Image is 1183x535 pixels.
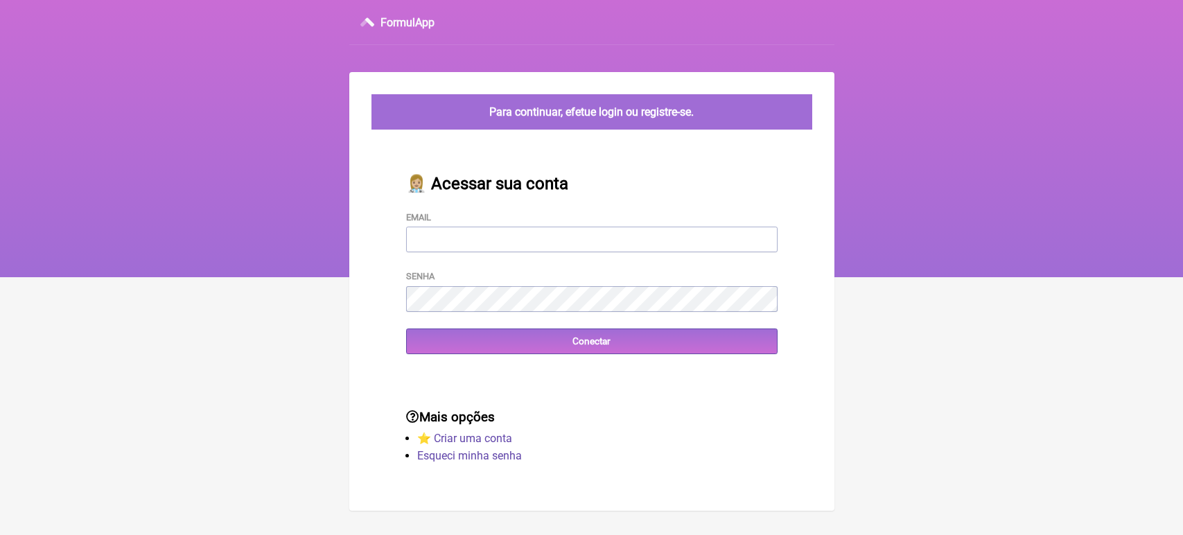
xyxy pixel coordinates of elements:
[406,212,431,222] label: Email
[371,94,812,130] div: Para continuar, efetue login ou registre-se.
[406,328,778,354] input: Conectar
[417,449,522,462] a: Esqueci minha senha
[406,174,778,193] h2: 👩🏼‍⚕️ Acessar sua conta
[406,410,778,425] h3: Mais opções
[417,432,512,445] a: ⭐️ Criar uma conta
[406,271,435,281] label: Senha
[380,16,435,29] h3: FormulApp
